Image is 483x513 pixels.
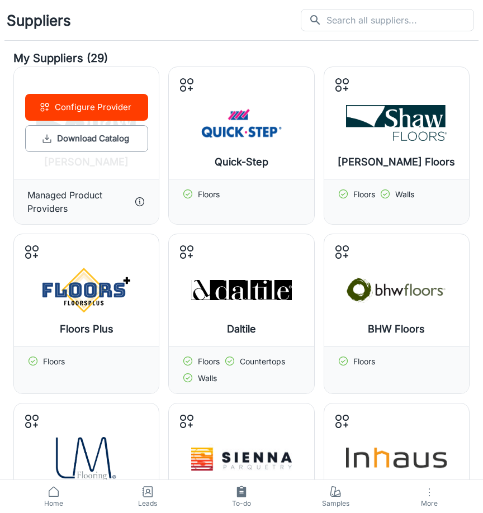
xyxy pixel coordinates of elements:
[295,498,376,509] span: Samples
[198,188,220,215] p: Floors
[353,355,375,384] p: Floors
[7,480,101,513] a: Home
[326,9,474,31] input: Search all suppliers...
[13,498,94,509] span: Home
[240,355,285,368] p: Countertops
[288,480,382,513] a: Samples
[43,355,65,384] p: Floors
[7,9,71,31] h1: Suppliers
[13,50,470,66] h4: My Suppliers (29)
[27,188,130,215] p: Managed Product Providers
[353,188,375,215] p: Floors
[25,125,148,152] button: Download Catalog
[25,94,148,121] button: Configure Provider
[395,188,414,215] p: Walls
[101,480,195,513] a: Leads
[382,480,476,513] button: More
[389,499,470,507] span: More
[201,498,282,509] span: To-do
[195,480,288,513] a: To-do
[198,355,220,368] p: Floors
[198,372,217,384] p: Walls
[107,498,188,509] span: Leads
